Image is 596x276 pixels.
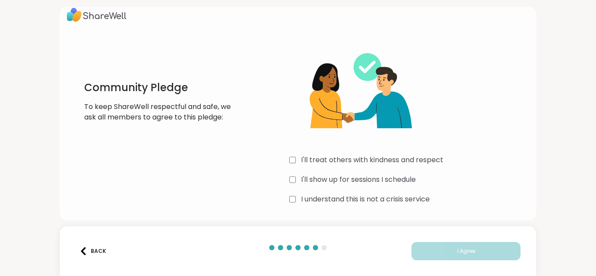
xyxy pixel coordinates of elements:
[301,155,443,165] label: I'll treat others with kindness and respect
[301,174,416,185] label: I'll show up for sessions I schedule
[457,247,475,255] span: I Agree
[411,242,521,260] button: I Agree
[301,194,430,204] label: I understand this is not a crisis service
[84,81,244,95] h1: Community Pledge
[84,102,244,123] p: To keep ShareWell respectful and safe, we ask all members to agree to this pledge:
[79,247,106,255] div: Back
[67,5,127,25] img: ShareWell Logo
[75,242,110,260] button: Back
